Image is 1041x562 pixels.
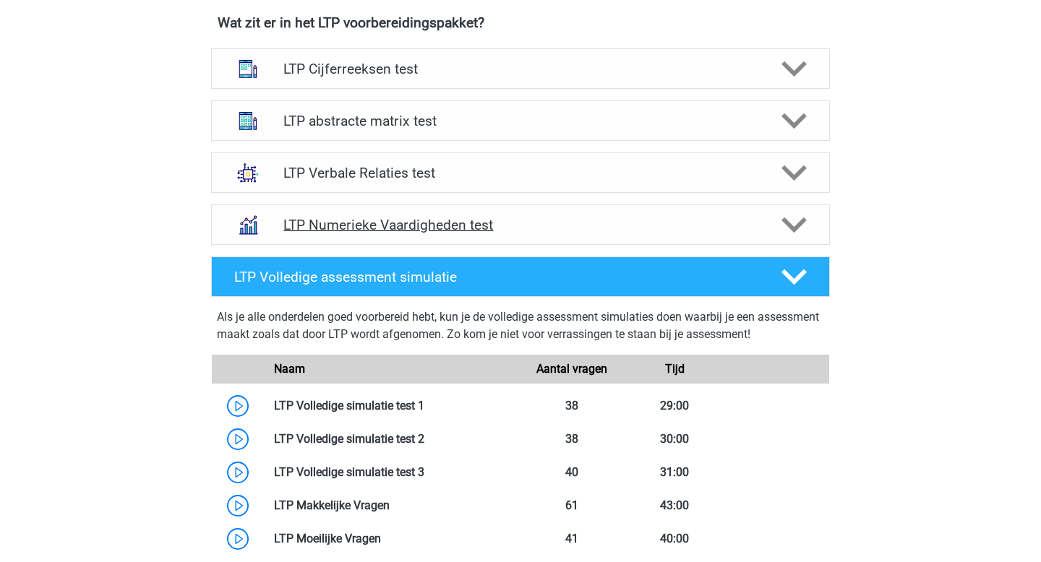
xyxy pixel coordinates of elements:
[263,360,520,378] div: Naam
[283,217,757,233] h4: LTP Numerieke Vaardigheden test
[205,48,836,89] a: cijferreeksen LTP Cijferreeksen test
[205,152,836,193] a: analogieen LTP Verbale Relaties test
[520,360,623,378] div: Aantal vragen
[205,100,836,141] a: abstracte matrices LTP abstracte matrix test
[205,204,836,245] a: numeriek redeneren LTP Numerieke Vaardigheden test
[623,360,726,378] div: Tijd
[263,464,520,481] div: LTP Volledige simulatie test 3
[283,61,757,77] h4: LTP Cijferreeksen test
[263,431,520,448] div: LTP Volledige simulatie test 2
[283,165,757,181] h4: LTP Verbale Relaties test
[218,14,823,31] h4: Wat zit er in het LTP voorbereidingspakket?
[229,206,267,243] img: numeriek redeneren
[205,256,836,297] a: LTP Volledige assessment simulatie
[263,397,520,415] div: LTP Volledige simulatie test 1
[229,154,267,191] img: analogieen
[217,308,824,349] div: Als je alle onderdelen goed voorbereid hebt, kun je de volledige assessment simulaties doen waarb...
[229,50,267,87] img: cijferreeksen
[283,113,757,129] h4: LTP abstracte matrix test
[263,530,520,548] div: LTP Moeilijke Vragen
[229,102,267,139] img: abstracte matrices
[234,269,758,285] h4: LTP Volledige assessment simulatie
[263,497,520,514] div: LTP Makkelijke Vragen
